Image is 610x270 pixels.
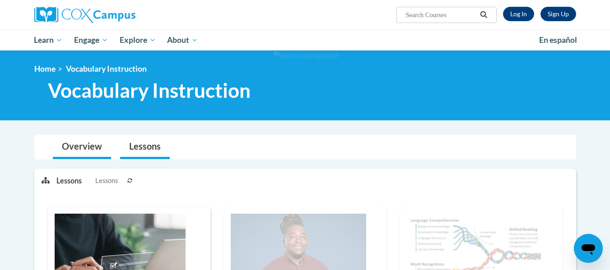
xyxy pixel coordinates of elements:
span: Engage [74,35,108,46]
a: Learn [28,30,69,50]
div: Main menu [21,30,590,50]
a: En español [533,31,583,50]
button: Search [477,9,490,20]
a: Log In [503,7,534,21]
iframe: Button to launch messaging window [574,234,603,263]
input: Search Courses [405,9,477,20]
a: Cox Campus [34,7,206,23]
a: About [161,30,204,50]
a: Engage [68,30,114,50]
a: Register [540,7,576,21]
img: Cox Campus [34,7,135,23]
img: Section background [273,51,337,61]
a: Lessons [120,135,170,159]
span: Lessons [95,176,118,186]
span: En español [539,35,577,45]
span: Vocabulary Instruction [66,64,147,73]
a: Home [34,64,56,73]
span: Learn [34,35,62,46]
p: Lessons [56,176,82,186]
span: Explore [120,35,156,46]
span: Vocabulary Instruction [48,78,251,102]
span: About [167,35,198,46]
a: Explore [114,30,162,50]
a: Overview [53,135,111,159]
